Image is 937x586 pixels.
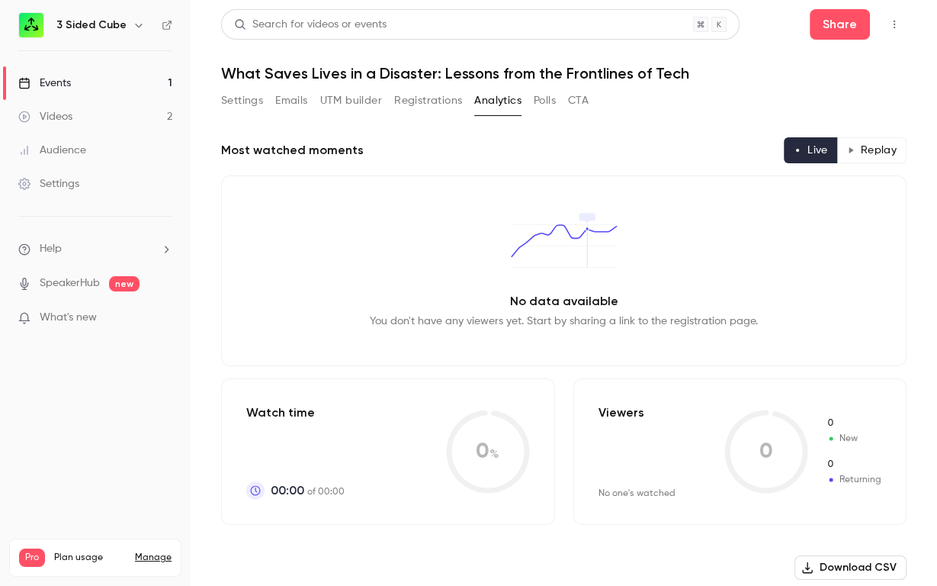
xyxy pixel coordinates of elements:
a: Manage [135,552,172,564]
span: Plan usage [54,552,126,564]
span: Help [40,241,62,257]
span: Returning [826,473,881,487]
button: Settings [221,89,263,113]
button: Analytics [474,89,521,113]
span: new [109,276,140,291]
div: Search for videos or events [234,17,387,33]
p: Watch time [246,404,345,422]
button: Live [784,137,838,163]
button: UTM builder [320,89,382,113]
button: Share [810,9,870,40]
span: Pro [19,549,45,567]
p: No data available [510,292,618,311]
span: 00:00 [271,481,304,500]
div: Videos [18,109,72,124]
span: New [826,432,881,446]
div: Settings [18,176,79,192]
button: Registrations [394,89,462,113]
button: Polls [534,89,556,113]
button: Replay [837,137,907,163]
iframe: Noticeable Trigger [154,311,172,325]
button: Emails [275,89,307,113]
p: of 00:00 [271,481,345,500]
li: help-dropdown-opener [18,241,172,257]
div: Events [18,76,71,91]
span: What's new [40,310,97,326]
h6: 3 Sided Cube [56,18,127,33]
button: Download CSV [794,555,907,580]
img: 3 Sided Cube [19,13,43,37]
h1: What Saves Lives in a Disaster: Lessons from the Frontlines of Tech [221,64,907,82]
span: New [826,417,881,430]
div: No one's watched [598,488,675,500]
button: CTA [568,89,589,113]
a: SpeakerHub [40,275,100,291]
p: You don't have any viewers yet. Start by sharing a link to the registration page. [370,314,758,329]
h2: Most watched moments [221,141,364,159]
span: Returning [826,458,881,472]
p: Viewers [598,404,644,422]
div: Audience [18,143,86,158]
